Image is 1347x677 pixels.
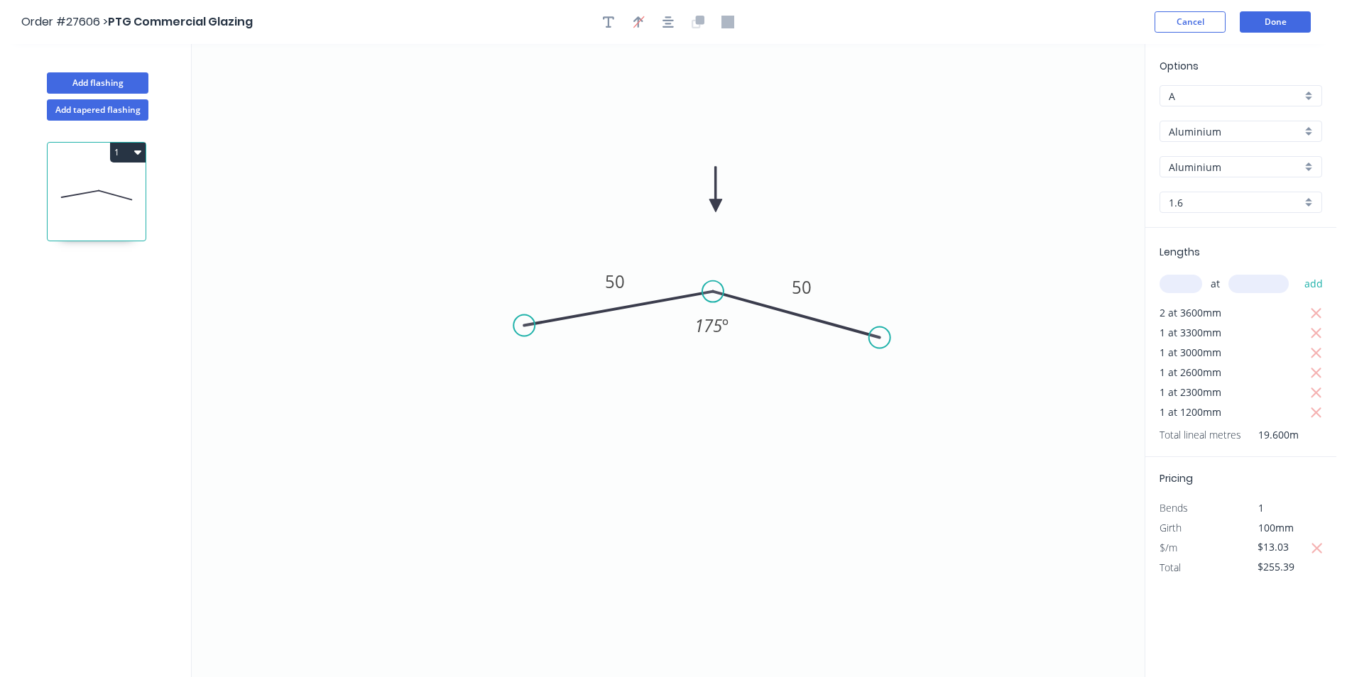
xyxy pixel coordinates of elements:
button: Done [1240,11,1311,33]
button: Cancel [1155,11,1226,33]
span: Pricing [1160,471,1193,485]
span: at [1211,274,1220,294]
input: Thickness [1169,195,1302,210]
span: Total lineal metres [1160,425,1241,445]
input: Colour [1169,160,1302,175]
button: Add tapered flashing [47,99,148,121]
svg: 0 [192,44,1145,677]
span: Order #27606 > [21,13,108,30]
button: Add flashing [47,72,148,94]
span: 1 at 3000mm [1160,343,1221,363]
button: add [1297,272,1331,296]
tspan: 175 [694,314,722,337]
input: Price level [1169,89,1302,104]
span: 1 at 3300mm [1160,323,1221,343]
span: 1 at 1200mm [1160,402,1221,422]
span: Girth [1160,521,1182,534]
span: Options [1160,59,1199,73]
input: Material [1169,124,1302,139]
span: PTG Commercial Glazing [108,13,253,30]
span: 19.600m [1241,425,1299,445]
tspan: 50 [792,275,812,299]
span: 2 at 3600mm [1160,303,1221,323]
tspan: 50 [605,270,625,293]
span: 1 at 2600mm [1160,363,1221,382]
span: 1 [1258,501,1264,514]
span: Lengths [1160,245,1200,259]
span: 100mm [1258,521,1294,534]
span: Total [1160,561,1181,574]
span: 1 at 2300mm [1160,382,1221,402]
span: Bends [1160,501,1188,514]
tspan: º [722,314,729,337]
span: $/m [1160,541,1177,554]
button: 1 [110,143,146,163]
